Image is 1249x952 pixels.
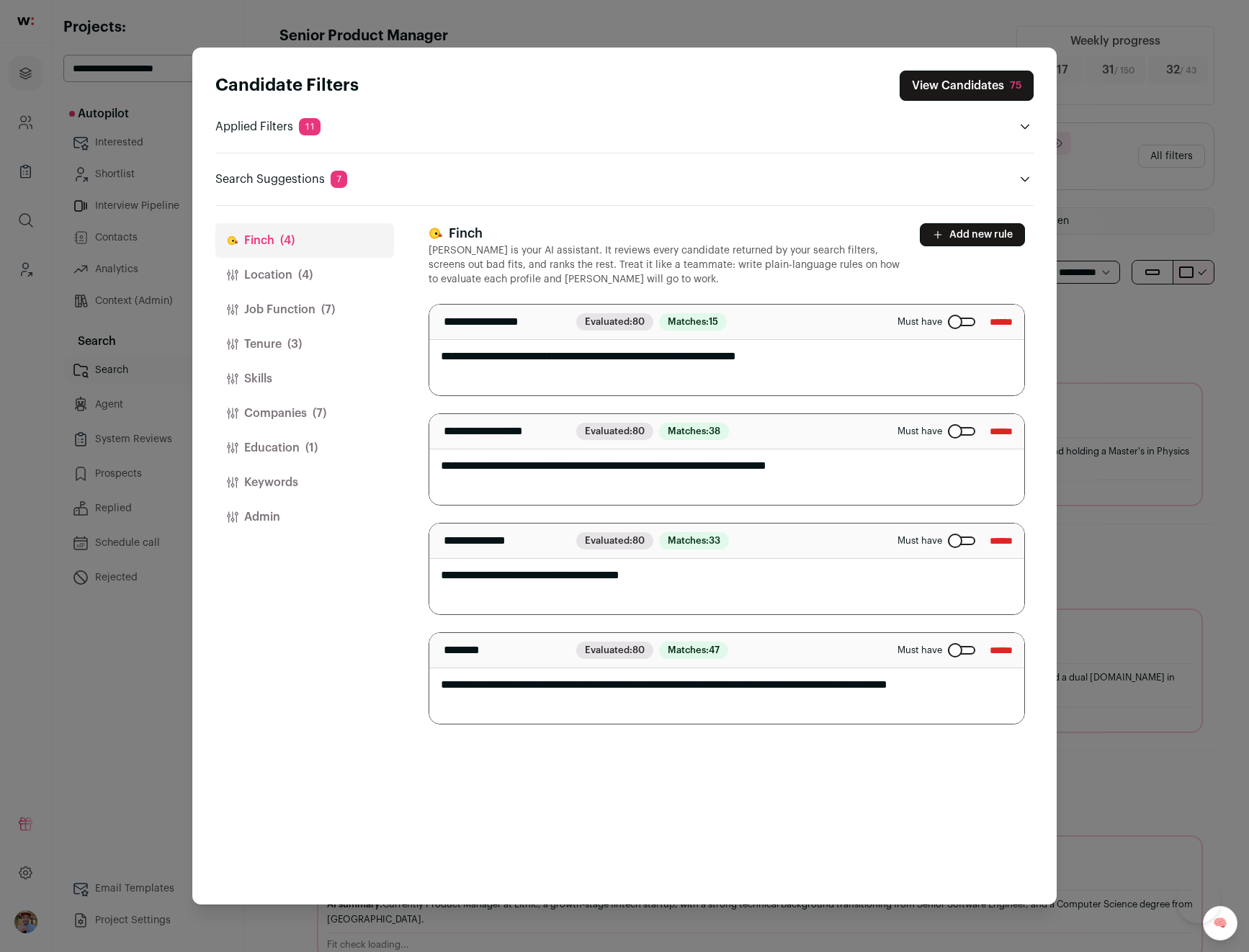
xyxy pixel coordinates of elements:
[215,77,359,94] strong: Candidate Filters
[215,223,394,258] button: Finch(4)
[709,426,720,436] span: 38
[215,362,394,396] button: Skills
[305,439,318,457] span: (1)
[280,232,295,249] span: (4)
[659,642,728,659] span: Matches:
[215,396,394,431] button: Companies(7)
[632,317,645,326] span: 80
[576,423,653,440] span: Evaluated:
[215,465,394,500] button: Keywords
[659,532,729,549] span: Matches:
[897,535,942,547] span: Must have
[287,336,302,353] span: (3)
[215,327,394,362] button: Tenure(3)
[429,243,903,287] p: [PERSON_NAME] is your AI assistant. It reviews every candidate returned by your search filters, s...
[709,536,720,545] span: 33
[576,313,653,331] span: Evaluated:
[900,71,1034,101] button: Close search preferences
[215,171,347,188] p: Search Suggestions
[321,301,335,318] span: (7)
[298,266,313,284] span: (4)
[632,645,645,655] span: 80
[1203,906,1237,940] a: 🧠
[215,292,394,327] button: Job Function(7)
[659,313,727,331] span: Matches:
[709,317,718,326] span: 15
[897,645,942,656] span: Must have
[659,423,729,440] span: Matches:
[299,118,321,135] span: 11
[1010,78,1021,93] div: 75
[897,426,942,437] span: Must have
[215,118,321,135] p: Applied Filters
[1016,118,1034,135] button: Open applied filters
[331,171,347,188] span: 7
[215,258,394,292] button: Location(4)
[1177,880,1220,923] iframe: Help Scout Beacon - Open
[709,645,720,655] span: 47
[576,532,653,549] span: Evaluated:
[920,223,1025,246] button: Add new rule
[897,316,942,328] span: Must have
[313,405,326,422] span: (7)
[429,223,903,243] h3: Finch
[632,426,645,436] span: 80
[632,536,645,545] span: 80
[576,642,653,659] span: Evaluated:
[215,500,394,534] button: Admin
[215,431,394,465] button: Education(1)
